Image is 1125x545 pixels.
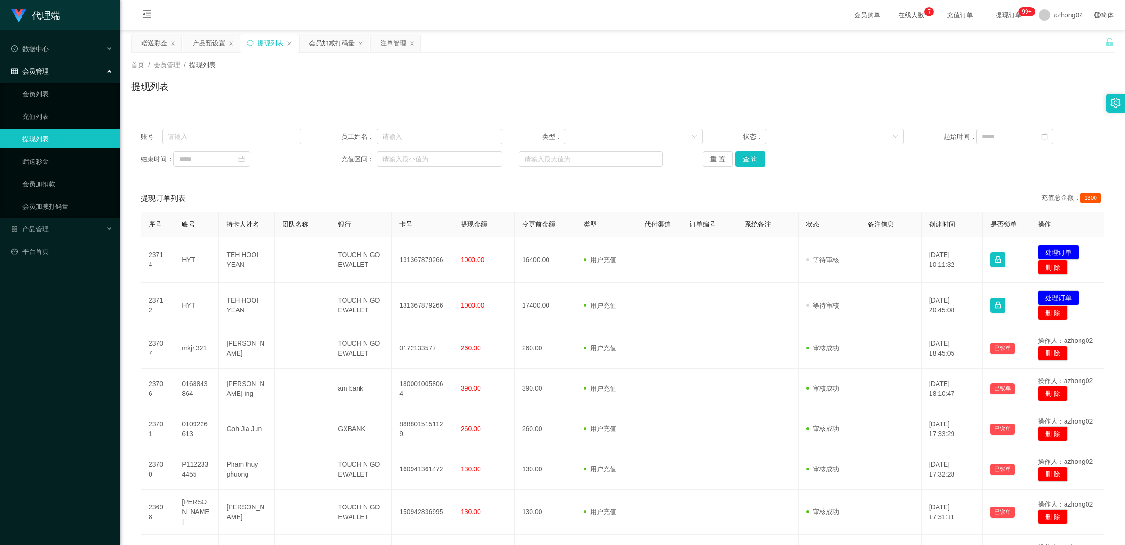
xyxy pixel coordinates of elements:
span: / [148,61,150,68]
span: 操作人：azhong02 [1038,337,1093,344]
span: 状态 [806,220,819,228]
span: 审核成功 [806,425,839,432]
span: 用户充值 [584,385,616,392]
td: [PERSON_NAME] ing [219,369,275,409]
span: 结束时间： [141,154,173,164]
span: 创建时间 [929,220,955,228]
span: 银行 [338,220,351,228]
td: [DATE] 18:45:05 [922,328,983,369]
a: 代理端 [11,11,60,19]
sup: 1207 [1018,7,1035,16]
span: 1300 [1080,193,1101,203]
td: TOUCH N GO EWALLET [330,328,392,369]
button: 图标: lock [990,252,1005,267]
i: 图标: menu-fold [131,0,163,30]
span: 提现列表 [189,61,216,68]
span: 数据中心 [11,45,49,53]
a: 会员列表 [22,84,112,103]
button: 删 除 [1038,467,1068,482]
span: 用户充值 [584,425,616,432]
span: 充值订单 [942,12,978,18]
span: / [184,61,186,68]
span: 审核成功 [806,385,839,392]
button: 查 询 [735,151,765,167]
span: 用户充值 [584,344,616,352]
td: [DATE] 17:31:11 [922,490,983,535]
span: 操作人：azhong02 [1038,500,1093,508]
i: 图标: close [228,41,234,46]
td: P1122334455 [174,449,219,490]
td: [DATE] 10:11:32 [922,237,983,283]
td: HYT [174,237,219,283]
input: 请输入最小值为 [377,151,502,167]
td: Pham thuy phuong [219,449,275,490]
h1: 代理端 [32,0,60,30]
button: 处理订单 [1038,245,1079,260]
td: [PERSON_NAME] [174,490,219,535]
span: 在线人数 [893,12,929,18]
a: 赠送彩金 [22,152,112,171]
span: 1000.00 [461,256,485,264]
i: 图标: unlock [1105,38,1114,46]
td: 23714 [141,237,174,283]
td: 160941361472 [392,449,453,490]
span: 序号 [149,220,162,228]
span: 等待审核 [806,256,839,264]
button: 处理订单 [1038,290,1079,305]
span: 等待审核 [806,302,839,309]
i: 图标: appstore-o [11,226,18,232]
i: 图标: check-circle-o [11,45,18,52]
span: 审核成功 [806,465,839,473]
span: 产品管理 [11,225,49,233]
a: 会员加扣款 [22,174,112,193]
div: 赠送彩金 [141,34,167,52]
div: 会员加减打码量 [309,34,355,52]
button: 删 除 [1038,509,1068,524]
td: GXBANK [330,409,392,449]
span: 提现金额 [461,220,487,228]
td: 23707 [141,328,174,369]
td: 130.00 [515,490,576,535]
span: 用户充值 [584,508,616,515]
td: 23698 [141,490,174,535]
td: 1800010058064 [392,369,453,409]
td: [PERSON_NAME] [219,490,275,535]
div: 注单管理 [380,34,406,52]
div: 充值总金额： [1041,193,1104,204]
td: TEH HOOI YEAN [219,237,275,283]
a: 图标: dashboard平台首页 [11,242,112,261]
input: 请输入 [377,129,502,144]
td: TOUCH N GO EWALLET [330,237,392,283]
td: 0172133577 [392,328,453,369]
span: 类型： [542,132,564,142]
button: 删 除 [1038,426,1068,441]
span: 提现订单 [991,12,1027,18]
p: 7 [928,7,931,16]
a: 充值列表 [22,107,112,126]
img: logo.9652507e.png [11,9,26,23]
td: 131367879266 [392,283,453,328]
button: 已锁单 [990,343,1015,354]
td: 130.00 [515,449,576,490]
span: 持卡人姓名 [226,220,259,228]
i: 图标: setting [1110,98,1121,108]
i: 图标: close [358,41,363,46]
sup: 7 [924,7,934,16]
td: 131367879266 [392,237,453,283]
td: 23712 [141,283,174,328]
div: 提现列表 [257,34,284,52]
td: [DATE] 18:10:47 [922,369,983,409]
td: 23700 [141,449,174,490]
span: 备注信息 [868,220,894,228]
td: am bank [330,369,392,409]
span: 代付渠道 [645,220,671,228]
span: 卡号 [399,220,412,228]
span: 充值区间： [341,154,377,164]
span: 130.00 [461,465,481,473]
td: [DATE] 17:32:28 [922,449,983,490]
td: [DATE] 20:45:08 [922,283,983,328]
td: 8888015151129 [392,409,453,449]
button: 删 除 [1038,386,1068,401]
td: [DATE] 17:33:29 [922,409,983,449]
td: 150942836995 [392,490,453,535]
